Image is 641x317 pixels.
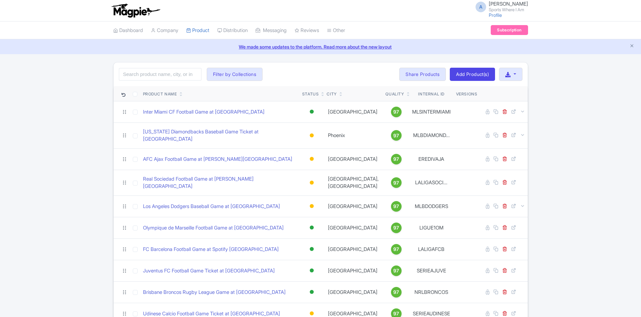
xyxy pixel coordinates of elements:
[410,170,453,195] td: LALIGASOCI...
[489,1,528,7] span: [PERSON_NAME]
[143,175,297,190] a: Real Sociedad Football Game at [PERSON_NAME][GEOGRAPHIC_DATA]
[385,287,407,298] a: 97
[385,107,407,117] a: 97
[393,224,399,231] span: 97
[308,266,315,275] div: Active
[302,91,319,97] div: Status
[143,156,292,163] a: AFC Ajax Football Game at [PERSON_NAME][GEOGRAPHIC_DATA]
[410,195,453,217] td: MLBDODGERS
[410,281,453,303] td: NRLBRONCOS
[629,43,634,50] button: Close announcement
[207,68,263,81] button: Filter by Collections
[385,154,407,164] a: 97
[393,289,399,296] span: 97
[476,2,486,12] span: A
[327,91,337,97] div: City
[308,244,315,254] div: Active
[393,179,399,187] span: 97
[4,43,637,50] a: We made some updates to the platform. Read more about the new layout
[143,246,279,253] a: FC Barcelona Football Game at Spotify [GEOGRAPHIC_DATA]
[385,265,407,276] a: 97
[450,68,495,81] a: Add Product(s)
[308,287,315,297] div: Active
[393,267,399,274] span: 97
[151,21,178,40] a: Company
[410,123,453,148] td: MLBDIAMOND...
[410,238,453,260] td: LALIGAFCB
[308,178,315,188] div: Building
[308,131,315,140] div: Building
[393,156,399,163] span: 97
[385,201,407,212] a: 97
[393,246,399,253] span: 97
[110,3,161,18] img: logo-ab69f6fb50320c5b225c76a69d11143b.png
[308,154,315,164] div: Building
[324,123,383,148] td: Phoenix
[410,260,453,281] td: SERIEAJUVE
[410,101,453,123] td: MLSINTERMIAMI
[385,244,407,255] a: 97
[308,107,315,117] div: Active
[385,223,407,233] a: 97
[393,203,399,210] span: 97
[385,177,407,188] a: 97
[119,68,201,81] input: Search product name, city, or interal id
[113,21,143,40] a: Dashboard
[256,21,287,40] a: Messaging
[308,201,315,211] div: Building
[489,8,528,12] small: Sports Where I Am
[324,195,383,217] td: [GEOGRAPHIC_DATA]
[217,21,248,40] a: Distribution
[324,238,383,260] td: [GEOGRAPHIC_DATA]
[324,281,383,303] td: [GEOGRAPHIC_DATA]
[324,217,383,238] td: [GEOGRAPHIC_DATA]
[385,130,407,141] a: 97
[472,1,528,12] a: A [PERSON_NAME] Sports Where I Am
[489,12,502,18] a: Profile
[143,128,297,143] a: [US_STATE] Diamondbacks Baseball Game Ticket at [GEOGRAPHIC_DATA]
[324,170,383,195] td: [GEOGRAPHIC_DATA], [GEOGRAPHIC_DATA]
[393,132,399,139] span: 97
[453,86,480,101] th: Versions
[143,267,275,275] a: Juventus FC Football Game Ticket at [GEOGRAPHIC_DATA]
[399,68,446,81] a: Share Products
[143,224,284,232] a: Olympique de Marseille Football Game at [GEOGRAPHIC_DATA]
[324,148,383,170] td: [GEOGRAPHIC_DATA]
[324,101,383,123] td: [GEOGRAPHIC_DATA]
[143,289,286,296] a: Brisbane Broncos Rugby League Game at [GEOGRAPHIC_DATA]
[491,25,528,35] a: Subscription
[143,108,265,116] a: Inter Miami CF Football Game at [GEOGRAPHIC_DATA]
[385,91,404,97] div: Quality
[186,21,209,40] a: Product
[143,91,177,97] div: Product Name
[324,260,383,281] td: [GEOGRAPHIC_DATA]
[308,223,315,232] div: Active
[410,86,453,101] th: Internal ID
[327,21,345,40] a: Other
[410,148,453,170] td: EREDIVAJA
[143,203,280,210] a: Los Angeles Dodgers Baseball Game at [GEOGRAPHIC_DATA]
[410,217,453,238] td: LIGUE1OM
[393,108,399,116] span: 97
[295,21,319,40] a: Reviews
